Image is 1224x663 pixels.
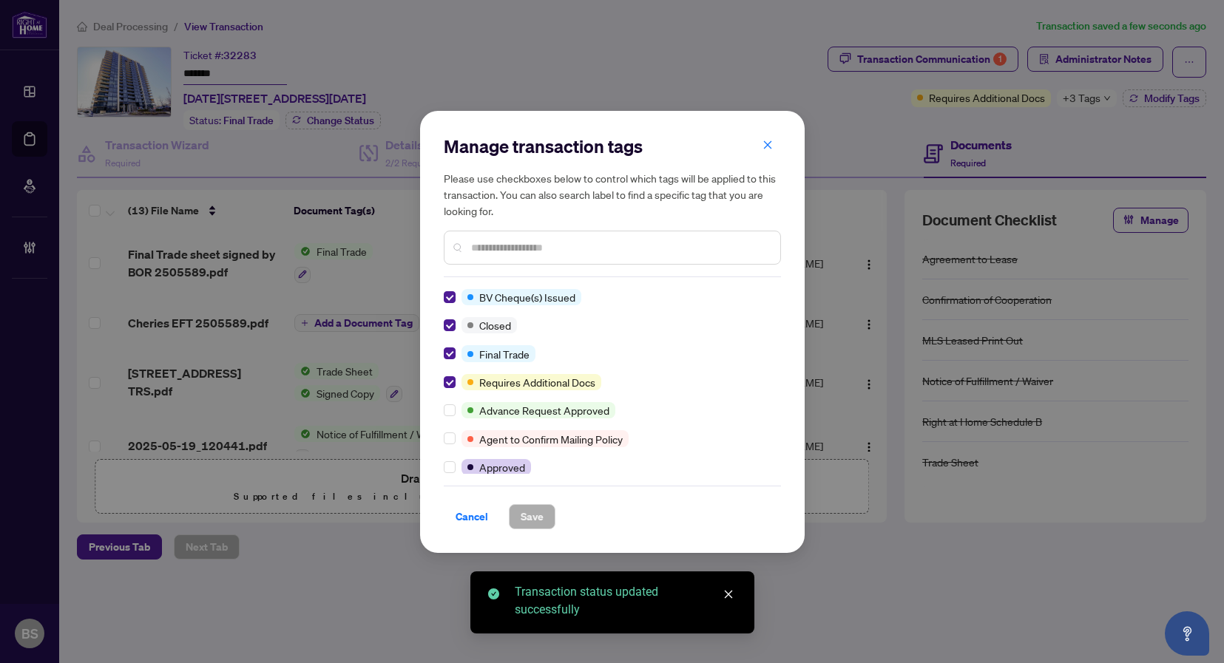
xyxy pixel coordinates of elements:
span: Requires Additional Docs [479,374,595,390]
button: Cancel [444,504,500,529]
span: Approved [479,459,525,475]
h2: Manage transaction tags [444,135,781,158]
span: Advance Request Approved [479,402,609,418]
span: Final Trade [479,346,530,362]
span: Cancel [456,505,488,528]
span: check-circle [488,588,499,599]
h5: Please use checkboxes below to control which tags will be applied to this transaction. You can al... [444,170,781,219]
div: Transaction status updated successfully [515,583,737,619]
span: close [763,140,773,150]
a: Close [720,586,737,602]
span: close [723,589,734,599]
button: Save [509,504,555,529]
button: Open asap [1165,611,1209,656]
span: BV Cheque(s) Issued [479,289,575,305]
span: Closed [479,317,511,333]
span: Agent to Confirm Mailing Policy [479,431,623,447]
